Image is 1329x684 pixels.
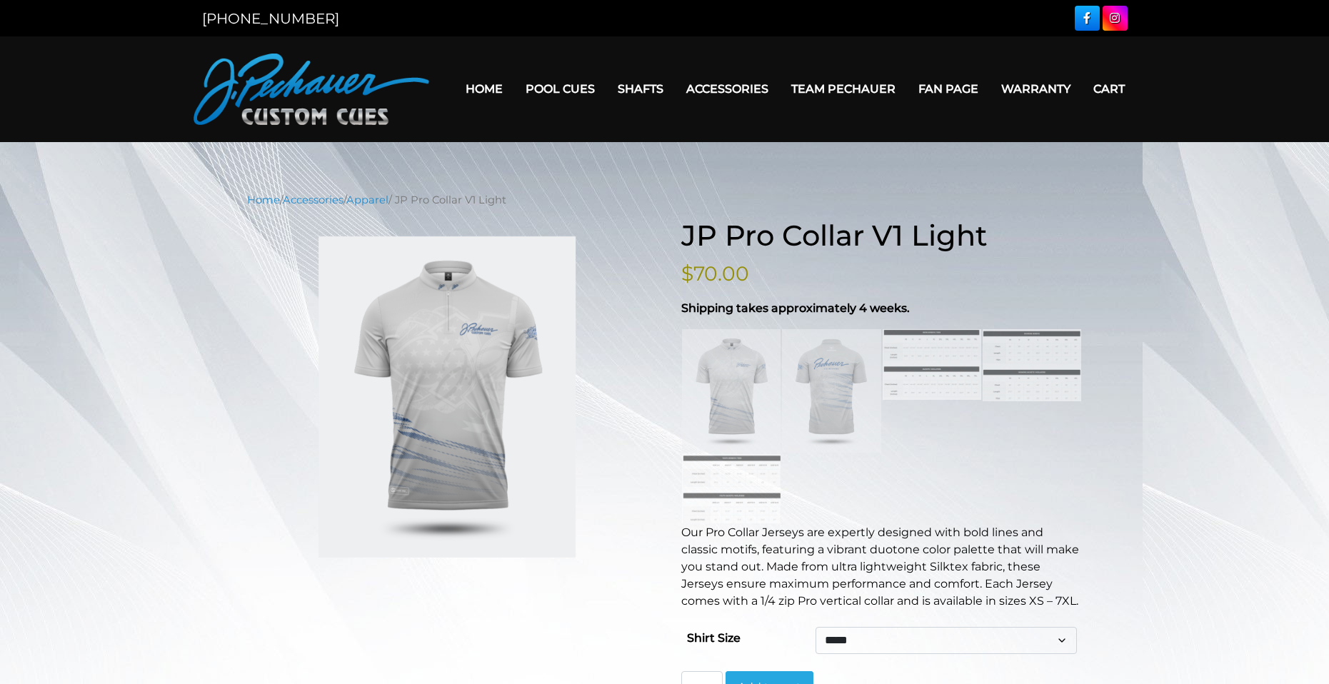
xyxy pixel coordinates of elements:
[606,71,675,107] a: Shafts
[1082,71,1136,107] a: Cart
[681,261,749,286] bdi: 70.00
[283,193,343,206] a: Accessories
[681,524,1083,610] p: Our Pro Collar Jerseys are expertly designed with bold lines and classic motifs, featuring a vibr...
[247,236,648,558] img: V2.2-F.png
[247,193,280,206] a: Home
[194,54,429,125] img: Pechauer Custom Cues
[907,71,990,107] a: Fan Page
[681,261,693,286] span: $
[687,627,741,650] label: Shirt Size
[247,192,1083,208] nav: Breadcrumb
[675,71,780,107] a: Accessories
[346,193,388,206] a: Apparel
[780,71,907,107] a: Team Pechauer
[990,71,1082,107] a: Warranty
[681,218,1083,253] h1: JP Pro Collar V1 Light
[454,71,514,107] a: Home
[514,71,606,107] a: Pool Cues
[681,301,910,315] strong: Shipping takes approximately 4 weeks.
[202,10,339,27] a: [PHONE_NUMBER]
